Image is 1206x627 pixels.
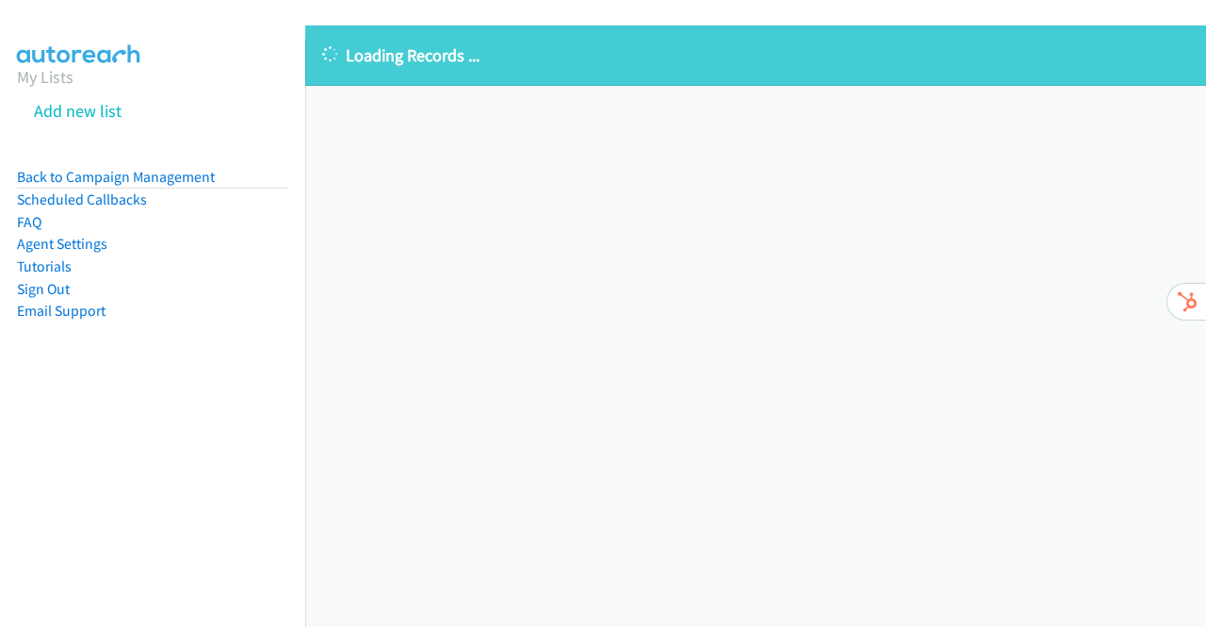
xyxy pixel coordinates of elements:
a: Agent Settings [17,235,107,253]
a: Sign Out [17,280,70,298]
a: My Lists [17,66,73,88]
a: FAQ [17,213,41,231]
a: Email Support [17,302,106,320]
p: Loading Records ... [322,42,1189,68]
a: Add new list [34,100,122,122]
a: Back to Campaign Management [17,168,215,186]
a: Scheduled Callbacks [17,190,147,208]
a: Tutorials [17,257,72,275]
